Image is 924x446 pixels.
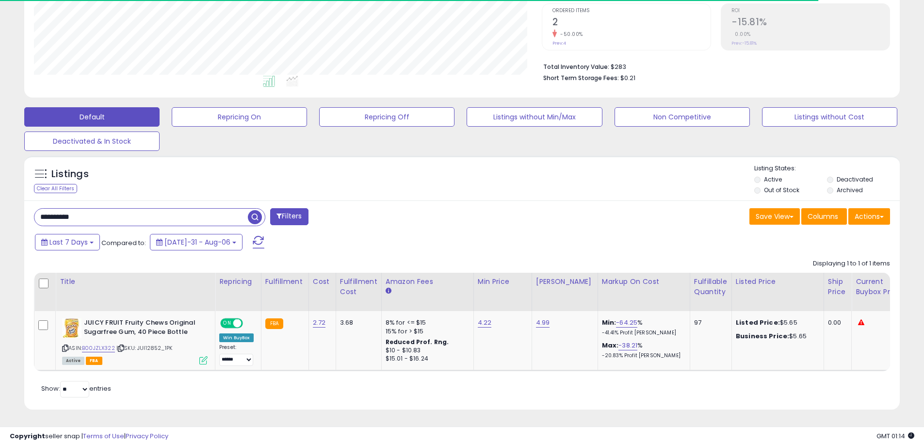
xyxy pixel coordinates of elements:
[736,331,789,341] b: Business Price:
[764,175,782,183] label: Active
[219,344,254,366] div: Preset:
[731,8,890,14] span: ROI
[126,431,168,441] a: Privacy Policy
[801,208,847,225] button: Columns
[731,40,757,46] small: Prev: -15.81%
[543,74,619,82] b: Short Term Storage Fees:
[41,384,111,393] span: Show: entries
[49,237,88,247] span: Last 7 Days
[10,432,168,441] div: seller snap | |
[837,186,863,194] label: Archived
[101,238,146,248] span: Compared to:
[694,318,724,327] div: 97
[340,318,374,327] div: 3.68
[164,237,230,247] span: [DATE]-31 - Aug-06
[24,107,160,127] button: Default
[543,63,609,71] b: Total Inventory Value:
[557,31,583,38] small: -50.00%
[51,167,89,181] h5: Listings
[270,208,308,225] button: Filters
[536,277,594,287] div: [PERSON_NAME]
[694,277,728,297] div: Fulfillable Quantity
[116,344,172,352] span: | SKU: JUI12852_1PK
[319,107,454,127] button: Repricing Off
[620,73,635,83] span: $0.21
[543,60,883,72] li: $283
[86,357,102,365] span: FBA
[82,344,115,352] a: B00JZLX322
[35,234,100,250] button: Last 7 Days
[552,17,711,30] h2: 2
[828,318,844,327] div: 0.00
[618,341,637,350] a: -38.21
[172,107,307,127] button: Repricing On
[602,318,616,327] b: Min:
[749,208,800,225] button: Save View
[313,277,332,287] div: Cost
[615,107,750,127] button: Non Competitive
[265,277,305,287] div: Fulfillment
[762,107,897,127] button: Listings without Cost
[221,319,233,328] span: ON
[219,333,254,342] div: Win BuyBox
[265,318,283,329] small: FBA
[602,277,686,287] div: Markup on Cost
[386,327,466,336] div: 15% for > $15
[552,40,566,46] small: Prev: 4
[813,259,890,268] div: Displaying 1 to 1 of 1 items
[10,431,45,441] strong: Copyright
[602,318,682,336] div: %
[386,338,449,346] b: Reduced Prof. Rng.
[536,318,550,328] a: 4.99
[84,318,202,339] b: JUICY FRUIT Fruity Chews Original Sugarfree Gum, 40 Piece Bottle
[552,8,711,14] span: Ordered Items
[602,330,682,336] p: -41.41% Profit [PERSON_NAME]
[764,186,799,194] label: Out of Stock
[60,277,211,287] div: Title
[62,318,208,363] div: ASIN:
[313,318,326,328] a: 2.72
[837,175,873,183] label: Deactivated
[754,164,900,173] p: Listing States:
[340,277,377,297] div: Fulfillment Cost
[62,357,84,365] span: All listings currently available for purchase on Amazon
[876,431,914,441] span: 2025-08-15 01:14 GMT
[478,277,528,287] div: Min Price
[736,318,816,327] div: $5.65
[83,431,124,441] a: Terms of Use
[616,318,637,328] a: -64.25
[731,17,890,30] h2: -15.81%
[467,107,602,127] button: Listings without Min/Max
[848,208,890,225] button: Actions
[828,277,847,297] div: Ship Price
[478,318,492,328] a: 4.22
[602,341,682,359] div: %
[856,277,906,297] div: Current Buybox Price
[242,319,257,328] span: OFF
[731,31,751,38] small: 0.00%
[150,234,243,250] button: [DATE]-31 - Aug-06
[62,318,81,338] img: 51xddsM-tLL._SL40_.jpg
[219,277,257,287] div: Repricing
[808,212,838,221] span: Columns
[736,332,816,341] div: $5.65
[34,184,77,193] div: Clear All Filters
[386,318,466,327] div: 8% for <= $15
[602,341,619,350] b: Max:
[386,287,391,296] small: Amazon Fees.
[736,318,780,327] b: Listed Price:
[736,277,820,287] div: Listed Price
[24,132,160,151] button: Deactivated & In Stock
[598,273,690,311] th: The percentage added to the cost of goods (COGS) that forms the calculator for Min & Max prices.
[386,277,470,287] div: Amazon Fees
[386,347,466,355] div: $10 - $10.83
[386,355,466,363] div: $15.01 - $16.24
[602,352,682,359] p: -20.83% Profit [PERSON_NAME]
